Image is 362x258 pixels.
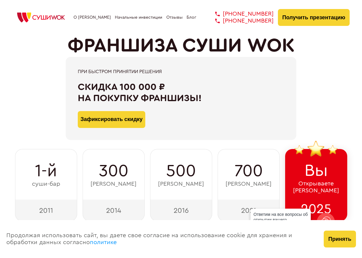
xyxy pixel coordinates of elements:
[115,15,162,20] a: Начальные инвестиции
[99,161,128,181] span: 300
[324,231,356,247] button: Принять
[32,181,60,188] span: суши-бар
[90,181,137,188] span: [PERSON_NAME]
[78,69,284,74] div: При быстром принятии решения
[235,161,263,181] span: 700
[150,200,212,221] div: 2016
[78,82,284,104] div: Скидка 100 000 ₽ на покупку франшизы!
[15,200,77,221] div: 2011
[206,17,274,24] a: [PHONE_NUMBER]
[187,15,196,20] a: Блог
[293,180,339,194] span: Открываете [PERSON_NAME]
[158,181,204,188] span: [PERSON_NAME]
[0,220,318,258] div: Продолжая использовать сайт, вы даете свое согласие на использование cookie для хранения и обрабо...
[68,35,295,57] h1: ФРАНШИЗА СУШИ WOK
[12,11,70,24] img: СУШИWOK
[83,200,145,221] div: 2014
[206,11,274,17] a: [PHONE_NUMBER]
[35,161,57,181] span: 1-й
[78,111,145,128] button: Зафиксировать скидку
[90,239,117,245] a: политике
[166,161,196,181] span: 500
[74,15,111,20] a: О [PERSON_NAME]
[166,15,183,20] a: Отзывы
[278,9,350,26] button: Получить презентацию
[225,181,272,188] span: [PERSON_NAME]
[218,200,280,221] div: 2021
[285,200,347,221] div: 2025
[304,161,328,180] span: Вы
[250,209,311,231] div: Ответим на все вопросы об открытии вашего [PERSON_NAME]!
